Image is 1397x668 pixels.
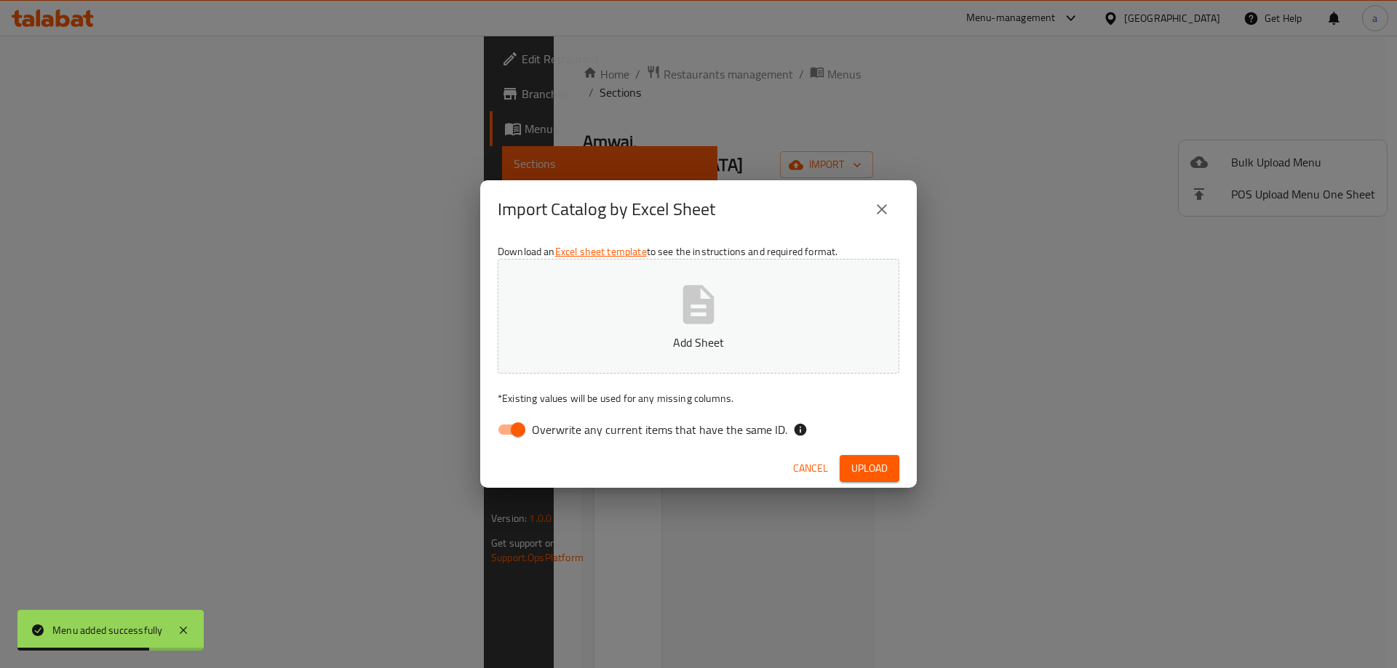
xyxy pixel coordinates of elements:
[840,455,899,482] button: Upload
[851,459,888,478] span: Upload
[793,422,808,437] svg: If the overwrite option isn't selected, then the items that match an existing ID will be ignored ...
[532,421,787,438] span: Overwrite any current items that have the same ID.
[787,455,834,482] button: Cancel
[480,238,917,449] div: Download an to see the instructions and required format.
[555,242,647,261] a: Excel sheet template
[498,259,899,374] button: Add Sheet
[498,198,715,221] h2: Import Catalog by Excel Sheet
[498,391,899,406] p: Existing values will be used for any missing columns.
[520,334,877,351] p: Add Sheet
[793,459,828,478] span: Cancel
[864,192,899,227] button: close
[52,622,163,638] div: Menu added successfully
